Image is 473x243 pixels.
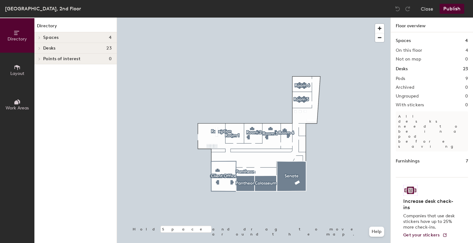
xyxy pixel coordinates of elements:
h2: 9 [465,76,468,81]
h4: Increase desk check-ins [403,198,457,211]
h2: Not on map [396,57,421,62]
p: All desks need to be in a pod before saving [396,111,468,151]
h2: Pods [396,76,405,81]
h1: 7 [466,158,468,165]
h1: Furnishings [396,158,420,165]
button: Close [421,4,433,14]
button: Publish [440,4,464,14]
h2: With stickers [396,103,424,108]
h2: 0 [465,85,468,90]
h2: Ungrouped [396,94,419,99]
a: Get your stickers [403,233,447,238]
p: Companies that use desk stickers have up to 25% more check-ins. [403,213,457,230]
h1: Floor overview [391,18,473,32]
h1: Spaces [396,37,411,44]
span: Work Areas [6,105,29,111]
button: Help [369,227,384,237]
span: Get your stickers [403,232,440,238]
img: Sticker logo [403,185,418,196]
h1: 4 [465,37,468,44]
h1: Desks [396,66,408,72]
span: Layout [10,71,24,76]
h2: On this floor [396,48,422,53]
h2: 4 [465,48,468,53]
div: [GEOGRAPHIC_DATA], 2nd Floor [5,5,81,13]
span: 0 [109,56,112,61]
h1: 23 [463,66,468,72]
img: Redo [404,6,411,12]
img: Undo [394,6,401,12]
span: Points of interest [43,56,80,61]
span: Desks [43,46,55,51]
span: Spaces [43,35,59,40]
span: 4 [109,35,112,40]
h2: 0 [465,103,468,108]
h1: Directory [34,23,117,32]
h2: 0 [465,94,468,99]
span: 23 [106,46,112,51]
h2: Archived [396,85,414,90]
span: Directory [8,36,27,42]
h2: 0 [465,57,468,62]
